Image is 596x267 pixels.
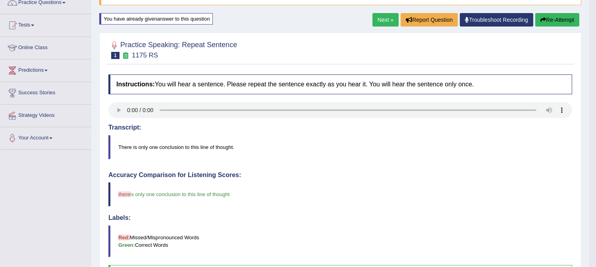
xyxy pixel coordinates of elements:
b: Green: [118,242,135,248]
b: Instructions: [116,81,155,88]
button: Re-Attempt [535,13,579,27]
span: 1 [111,52,120,59]
a: Next » [372,13,399,27]
small: 1175 RS [132,51,158,59]
a: Your Account [0,127,91,147]
div: You have already given answer to this question [99,13,213,25]
h2: Practice Speaking: Repeat Sentence [108,39,237,59]
blockquote: There is only one conclusion to this line of thought. [108,135,572,159]
a: Strategy Videos [0,105,91,124]
small: Exam occurring question [122,52,130,59]
a: Success Stories [0,82,91,102]
span: is only one conclusion to this line of thought [130,191,230,197]
h4: Labels: [108,214,572,221]
span: there [118,191,130,197]
a: Tests [0,14,91,34]
h4: Transcript: [108,124,572,131]
h4: You will hear a sentence. Please repeat the sentence exactly as you hear it. You will hear the se... [108,74,572,94]
b: Red: [118,235,130,240]
blockquote: Missed/Mispronounced Words Correct Words [108,225,572,257]
a: Predictions [0,59,91,79]
a: Online Class [0,37,91,57]
a: Troubleshoot Recording [460,13,533,27]
button: Report Question [401,13,458,27]
h4: Accuracy Comparison for Listening Scores: [108,172,572,179]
